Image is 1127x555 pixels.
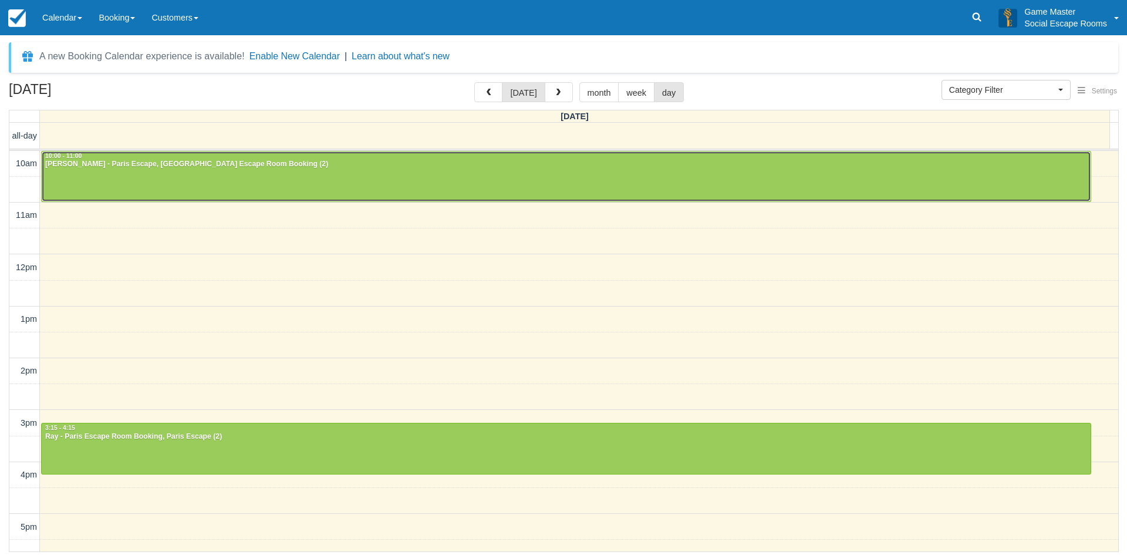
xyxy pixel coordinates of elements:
[21,418,37,428] span: 3pm
[16,210,37,220] span: 11am
[9,82,157,104] h2: [DATE]
[1071,83,1124,100] button: Settings
[39,49,245,63] div: A new Booking Calendar experience is available!
[16,159,37,168] span: 10am
[45,432,1088,442] div: Ray - Paris Escape Room Booking, Paris Escape (2)
[21,470,37,479] span: 4pm
[45,160,1088,169] div: [PERSON_NAME] - Paris Escape, [GEOGRAPHIC_DATA] Escape Room Booking (2)
[21,366,37,375] span: 2pm
[579,82,619,102] button: month
[352,51,450,61] a: Learn about what's new
[502,82,545,102] button: [DATE]
[21,314,37,324] span: 1pm
[41,423,1091,475] a: 3:15 - 4:15Ray - Paris Escape Room Booking, Paris Escape (2)
[1092,87,1117,95] span: Settings
[12,131,37,140] span: all-day
[8,9,26,27] img: checkfront-main-nav-mini-logo.png
[1024,6,1107,18] p: Game Master
[654,82,684,102] button: day
[45,153,82,159] span: 10:00 - 11:00
[41,151,1091,203] a: 10:00 - 11:00[PERSON_NAME] - Paris Escape, [GEOGRAPHIC_DATA] Escape Room Booking (2)
[16,263,37,272] span: 12pm
[561,112,589,121] span: [DATE]
[21,522,37,532] span: 5pm
[1024,18,1107,29] p: Social Escape Rooms
[45,425,75,431] span: 3:15 - 4:15
[345,51,347,61] span: |
[618,82,654,102] button: week
[942,80,1071,100] button: Category Filter
[249,51,340,62] button: Enable New Calendar
[949,84,1055,96] span: Category Filter
[998,8,1017,27] img: A3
